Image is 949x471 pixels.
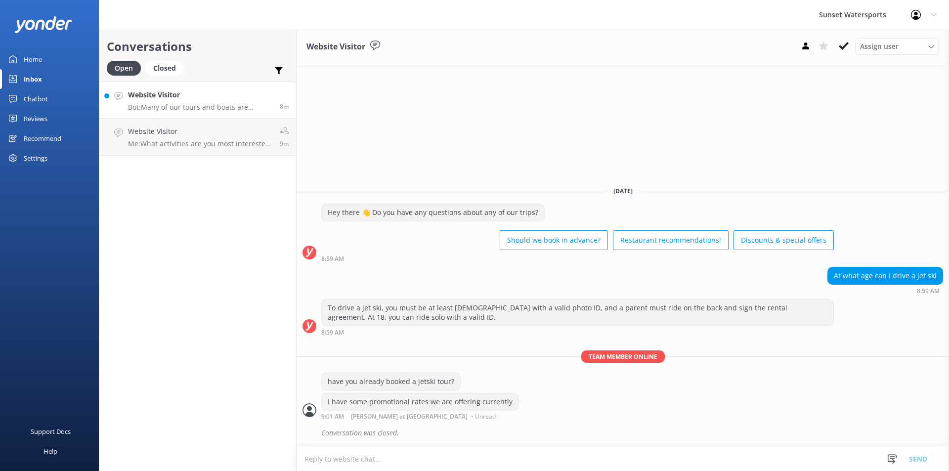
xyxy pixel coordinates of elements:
[322,300,833,326] div: To drive a jet ski, you must be at least [DEMOGRAPHIC_DATA] with a valid photo ID, and a parent m...
[24,49,42,69] div: Home
[613,230,729,250] button: Restaurant recommendations!
[107,62,146,73] a: Open
[828,267,943,284] div: At what age can I drive a jet ski
[146,61,183,76] div: Closed
[24,128,61,148] div: Recommend
[107,61,141,76] div: Open
[321,330,344,336] strong: 8:59 AM
[321,425,943,441] div: Conversation was closed.
[917,288,940,294] strong: 8:59 AM
[321,255,834,262] div: 07:59am 16-Aug-2025 (UTC -05:00) America/Cancun
[321,413,519,420] div: 08:01am 16-Aug-2025 (UTC -05:00) America/Cancun
[280,139,289,148] span: 08:12am 16-Aug-2025 (UTC -05:00) America/Cancun
[322,373,460,390] div: have you already booked a jetski tour?
[581,350,665,363] span: Team member online
[500,230,608,250] button: Should we book in advance?
[322,393,518,410] div: I have some promotional rates we are offering currently
[302,425,943,441] div: 2025-08-16T13:01:32.143
[733,230,834,250] button: Discounts & special offers
[128,89,272,100] h4: Website Visitor
[321,329,834,336] div: 07:59am 16-Aug-2025 (UTC -05:00) America/Cancun
[107,37,289,56] h2: Conversations
[128,103,272,112] p: Bot: Many of our tours and boats are accessible, and we strive to make every guest feel comfortab...
[43,441,57,461] div: Help
[99,82,296,119] a: Website VisitorBot:Many of our tours and boats are accessible, and we strive to make every guest ...
[146,62,188,73] a: Closed
[24,89,48,109] div: Chatbot
[321,256,344,262] strong: 8:59 AM
[607,187,639,195] span: [DATE]
[471,414,496,420] span: • Unread
[99,119,296,156] a: Website VisitorMe:What activities are you most interested in?9m
[24,109,47,128] div: Reviews
[322,204,544,221] div: Hey there 👋 Do you have any questions about any of our trips?
[351,414,468,420] span: [PERSON_NAME] at [GEOGRAPHIC_DATA]
[860,41,899,52] span: Assign user
[128,126,272,137] h4: Website Visitor
[31,422,71,441] div: Support Docs
[827,287,943,294] div: 07:59am 16-Aug-2025 (UTC -05:00) America/Cancun
[321,414,344,420] strong: 9:01 AM
[855,39,939,54] div: Assign User
[24,148,47,168] div: Settings
[280,102,289,111] span: 08:13am 16-Aug-2025 (UTC -05:00) America/Cancun
[15,16,72,33] img: yonder-white-logo.png
[306,41,365,53] h3: Website Visitor
[128,139,272,148] p: Me: What activities are you most interested in?
[24,69,42,89] div: Inbox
